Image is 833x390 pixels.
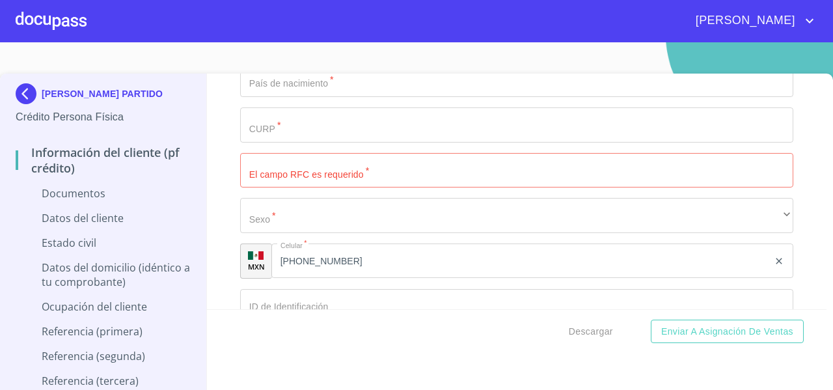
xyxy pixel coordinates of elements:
span: Enviar a Asignación de Ventas [661,324,793,340]
img: R93DlvwvvjP9fbrDwZeCRYBHk45OWMq+AAOlFVsxT89f82nwPLnD58IP7+ANJEaWYhP0Tx8kkA0WlQMPQsAAgwAOmBj20AXj6... [248,251,264,260]
p: Referencia (tercera) [16,374,191,388]
p: Datos del cliente [16,211,191,225]
span: [PERSON_NAME] [686,10,802,31]
button: clear input [774,256,784,266]
span: Descargar [569,324,613,340]
p: Información del cliente (PF crédito) [16,145,191,176]
p: Documentos [16,186,191,201]
p: Ocupación del Cliente [16,299,191,314]
div: [PERSON_NAME] PARTIDO [16,83,191,109]
button: account of current user [686,10,817,31]
p: [PERSON_NAME] PARTIDO [42,89,163,99]
p: Crédito Persona Física [16,109,191,125]
p: Referencia (primera) [16,324,191,339]
button: Enviar a Asignación de Ventas [651,320,804,344]
div: ​ [240,198,793,233]
p: Referencia (segunda) [16,349,191,363]
p: MXN [248,262,265,272]
img: Docupass spot blue [16,83,42,104]
button: Descargar [564,320,618,344]
p: Datos del domicilio (idéntico a tu comprobante) [16,260,191,289]
p: Estado Civil [16,236,191,250]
